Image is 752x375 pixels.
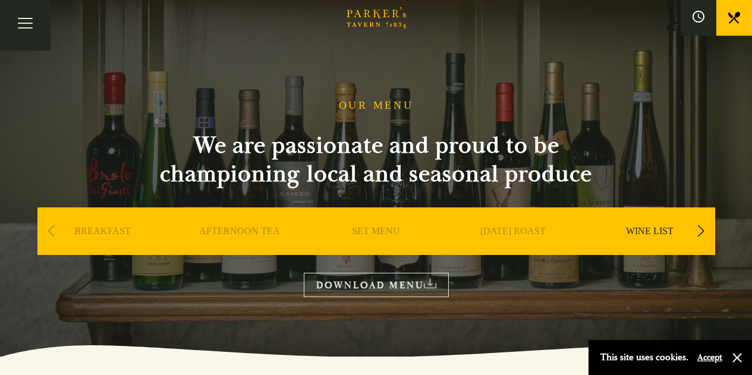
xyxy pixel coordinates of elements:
[43,218,59,244] div: Previous slide
[139,131,614,188] h2: We are passionate and proud to be championing local and seasonal produce
[199,225,280,273] a: AFTERNOON TEA
[311,207,442,291] div: 3 / 9
[480,225,546,273] a: [DATE] ROAST
[693,218,709,244] div: Next slide
[697,352,722,363] button: Accept
[174,207,305,291] div: 2 / 9
[626,225,674,273] a: WINE LIST
[448,207,578,291] div: 4 / 9
[304,273,449,297] a: DOWNLOAD MENU
[731,352,743,364] button: Close and accept
[339,99,414,112] h1: OUR MENU
[74,225,131,273] a: BREAKFAST
[600,349,688,366] p: This site uses cookies.
[352,225,400,273] a: SET MENU
[37,207,168,291] div: 1 / 9
[584,207,715,291] div: 5 / 9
